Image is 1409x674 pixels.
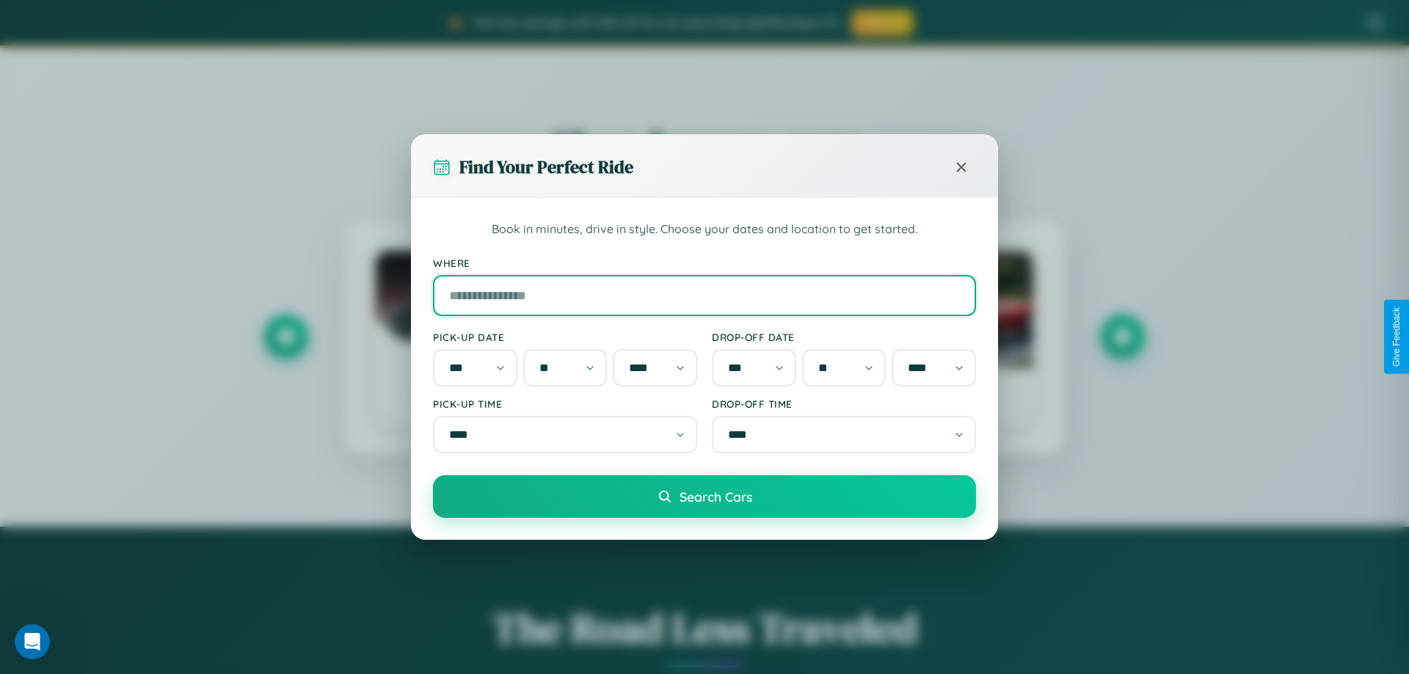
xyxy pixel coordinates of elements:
button: Search Cars [433,475,976,518]
p: Book in minutes, drive in style. Choose your dates and location to get started. [433,220,976,239]
h3: Find Your Perfect Ride [459,155,633,179]
span: Search Cars [680,488,752,505]
label: Pick-up Date [433,331,697,343]
label: Drop-off Date [712,331,976,343]
label: Pick-up Time [433,398,697,410]
label: Where [433,257,976,269]
label: Drop-off Time [712,398,976,410]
